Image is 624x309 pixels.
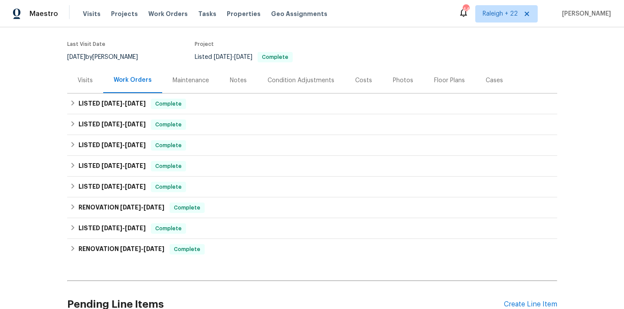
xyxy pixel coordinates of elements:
[67,177,557,197] div: LISTED [DATE]-[DATE]Complete
[78,76,93,85] div: Visits
[101,225,122,231] span: [DATE]
[463,5,469,14] div: 445
[152,141,185,150] span: Complete
[152,224,185,233] span: Complete
[483,10,518,18] span: Raleigh + 22
[101,183,122,190] span: [DATE]
[258,55,292,60] span: Complete
[101,121,122,127] span: [DATE]
[67,156,557,177] div: LISTED [DATE]-[DATE]Complete
[198,11,216,17] span: Tasks
[101,163,146,169] span: -
[504,300,557,309] div: Create Line Item
[152,120,185,129] span: Complete
[234,54,252,60] span: [DATE]
[195,54,293,60] span: Listed
[195,42,214,47] span: Project
[67,135,557,156] div: LISTED [DATE]-[DATE]Complete
[120,246,141,252] span: [DATE]
[120,246,164,252] span: -
[125,121,146,127] span: [DATE]
[114,76,152,84] div: Work Orders
[78,99,146,109] h6: LISTED
[214,54,232,60] span: [DATE]
[120,204,164,210] span: -
[78,203,164,213] h6: RENOVATION
[230,76,247,85] div: Notes
[120,204,141,210] span: [DATE]
[101,142,122,148] span: [DATE]
[152,162,185,171] span: Complete
[78,140,146,151] h6: LISTED
[170,203,204,212] span: Complete
[67,239,557,260] div: RENOVATION [DATE]-[DATE]Complete
[78,182,146,192] h6: LISTED
[67,42,105,47] span: Last Visit Date
[173,76,209,85] div: Maintenance
[125,142,146,148] span: [DATE]
[78,161,146,171] h6: LISTED
[559,10,611,18] span: [PERSON_NAME]
[355,76,372,85] div: Costs
[67,218,557,239] div: LISTED [DATE]-[DATE]Complete
[78,244,164,254] h6: RENOVATION
[101,121,146,127] span: -
[144,246,164,252] span: [DATE]
[67,93,557,114] div: LISTED [DATE]-[DATE]Complete
[125,225,146,231] span: [DATE]
[101,225,146,231] span: -
[101,163,122,169] span: [DATE]
[101,100,146,106] span: -
[148,10,188,18] span: Work Orders
[78,119,146,130] h6: LISTED
[434,76,465,85] div: Floor Plans
[111,10,138,18] span: Projects
[83,10,101,18] span: Visits
[67,54,85,60] span: [DATE]
[268,76,334,85] div: Condition Adjustments
[67,52,148,62] div: by [PERSON_NAME]
[227,10,261,18] span: Properties
[393,76,413,85] div: Photos
[101,100,122,106] span: [DATE]
[486,76,503,85] div: Cases
[125,163,146,169] span: [DATE]
[125,183,146,190] span: [DATE]
[101,183,146,190] span: -
[78,223,146,234] h6: LISTED
[67,197,557,218] div: RENOVATION [DATE]-[DATE]Complete
[152,183,185,191] span: Complete
[271,10,327,18] span: Geo Assignments
[101,142,146,148] span: -
[29,10,58,18] span: Maestro
[144,204,164,210] span: [DATE]
[125,100,146,106] span: [DATE]
[152,100,185,108] span: Complete
[170,245,204,254] span: Complete
[214,54,252,60] span: -
[67,114,557,135] div: LISTED [DATE]-[DATE]Complete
